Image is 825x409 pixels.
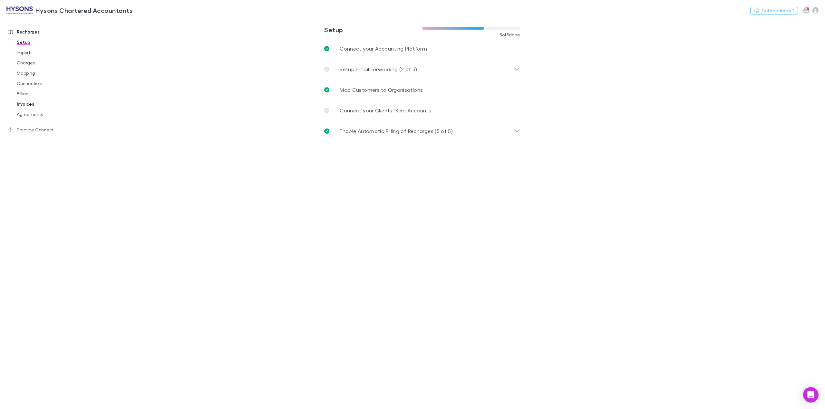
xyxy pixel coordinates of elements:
a: Mapping [10,68,92,78]
a: Practice Connect [1,125,92,135]
p: Connect your Accounting Platform [340,45,427,52]
p: Map Customers to Organisations [340,86,423,94]
a: Setup [10,37,92,47]
a: Invoices [10,99,92,109]
p: Connect your Clients’ Xero Accounts [340,107,431,114]
a: Recharges [1,27,92,37]
h3: Hysons Chartered Accountants [35,6,133,14]
a: Imports [10,47,92,58]
a: Hysons Chartered Accountants [3,3,137,18]
p: Setup Email Forwarding (2 of 3) [340,65,417,73]
div: Enable Automatic Billing of Recharges (5 of 5) [319,121,525,141]
a: Charges [10,58,92,68]
img: Hysons Chartered Accountants's Logo [6,6,33,14]
div: Open Intercom Messenger [803,387,819,403]
span: 3 of 5 done [500,32,520,37]
a: Agreements [10,109,92,119]
a: Billing [10,89,92,99]
a: Map Customers to Organisations [319,80,525,100]
div: Setup Email Forwarding (2 of 3) [319,59,525,80]
a: Connections [10,78,92,89]
a: Connect your Accounting Platform [319,38,525,59]
a: Connect your Clients’ Xero Accounts [319,100,525,121]
h3: Setup [324,26,422,33]
p: Enable Automatic Billing of Recharges (5 of 5) [340,127,453,135]
button: Got Feedback? [750,7,798,14]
